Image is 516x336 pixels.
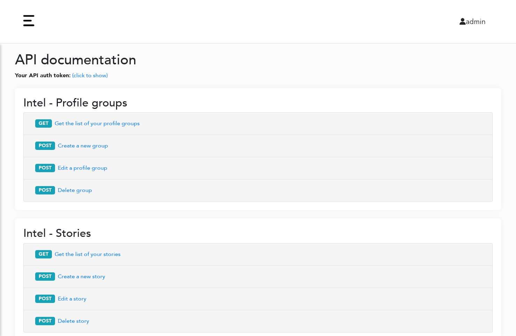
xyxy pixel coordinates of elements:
span: POST [35,142,55,150]
span: POST [35,295,55,303]
button: POSTEdit a story [31,292,485,306]
button: POSTDelete story [31,314,485,328]
span: POST [35,186,55,194]
h2: Intel - Stories [23,227,493,240]
button: POSTCreate a new group [31,139,485,153]
button: POSTCreate a new story [31,270,485,283]
button: GETGet the list of your stories [31,248,485,261]
span: POST [35,272,55,281]
span: POST [35,317,55,325]
button: POSTEdit a profile group [31,161,485,175]
button: GETGet the list of your profile groups [31,117,485,130]
button: POSTDelete group [31,184,485,197]
span: GET [35,119,52,128]
span: POST [35,164,55,172]
img: dots.png [20,12,38,30]
h1: API documentation [15,52,501,69]
b: Your API auth token: [15,72,71,79]
h2: Intel - Profile groups [23,96,493,110]
span: GET [35,250,52,258]
a: (click to show) [72,72,108,79]
div: admin [272,16,491,27]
